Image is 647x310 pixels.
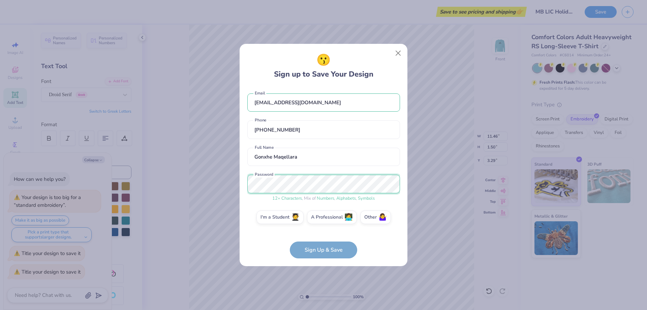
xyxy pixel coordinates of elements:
span: Alphabets [336,195,356,201]
span: 12 + Characters [272,195,302,201]
label: I'm a Student [256,210,304,224]
div: Sign up to Save Your Design [274,52,373,80]
span: 🤷‍♀️ [378,214,387,221]
span: 👩‍💻 [344,214,353,221]
label: Other [360,210,391,224]
button: Close [392,47,405,60]
label: A Professional [307,210,357,224]
span: Numbers [317,195,334,201]
div: , Mix of , , [247,195,400,202]
span: 🧑‍🎓 [291,214,300,221]
span: Symbols [358,195,375,201]
span: 😗 [316,52,331,69]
